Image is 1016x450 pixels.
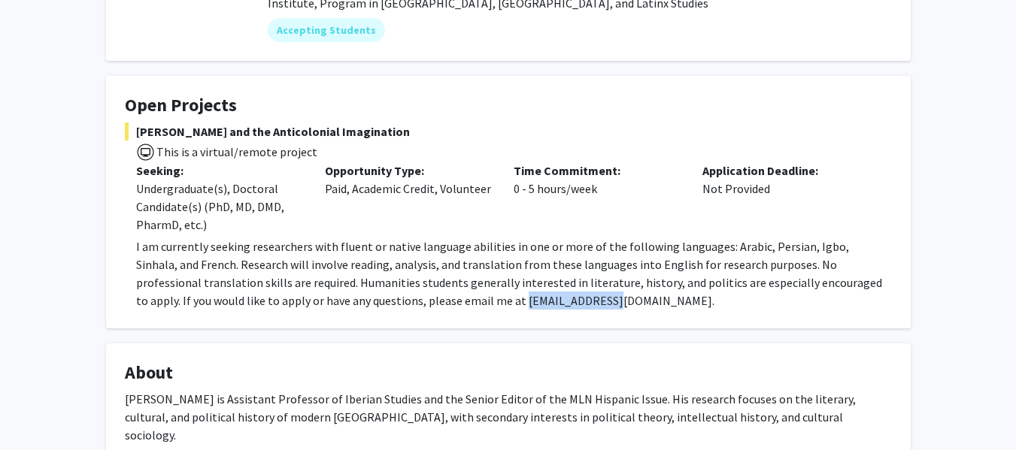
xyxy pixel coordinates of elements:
[136,237,892,310] p: I am currently seeking researchers with fluent or native language abilities in one or more of the...
[502,162,691,234] div: 0 - 5 hours/week
[11,382,64,439] iframe: Chat
[314,162,502,234] div: Paid, Academic Credit, Volunteer
[691,162,880,234] div: Not Provided
[125,362,892,384] h4: About
[125,122,892,140] span: [PERSON_NAME] and the Anticolonial Imagination
[125,95,892,116] h4: Open Projects
[136,180,302,234] div: Undergraduate(s), Doctoral Candidate(s) (PhD, MD, DMD, PharmD, etc.)
[155,144,317,159] span: This is a virtual/remote project
[702,162,869,180] p: Application Deadline:
[325,162,491,180] p: Opportunity Type:
[514,162,680,180] p: Time Commitment:
[268,18,385,42] mat-chip: Accepting Students
[136,162,302,180] p: Seeking:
